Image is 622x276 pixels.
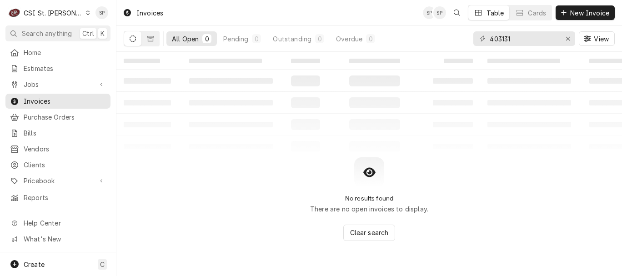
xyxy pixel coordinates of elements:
[100,29,105,38] span: K
[24,160,106,170] span: Clients
[592,34,611,44] span: View
[345,195,394,202] h2: No results found
[24,48,106,57] span: Home
[95,6,108,19] div: SP
[24,96,106,106] span: Invoices
[124,59,160,63] span: ‌
[22,29,72,38] span: Search anything
[368,34,373,44] div: 0
[423,6,436,19] div: SP
[568,8,611,18] span: New Invoice
[5,141,110,156] a: Vendors
[24,234,105,244] span: What's New
[433,6,446,19] div: SP
[254,34,259,44] div: 0
[273,34,311,44] div: Outstanding
[24,112,106,122] span: Purchase Orders
[317,34,322,44] div: 0
[423,6,436,19] div: Shelley Politte's Avatar
[487,59,560,63] span: ‌
[348,228,391,237] span: Clear search
[116,52,622,157] table: All Open Invoices List Loading
[444,59,473,63] span: ‌
[349,59,400,63] span: ‌
[8,6,21,19] div: CSI St. Louis's Avatar
[100,260,105,269] span: C
[5,157,110,172] a: Clients
[343,225,396,241] button: Clear search
[561,31,575,46] button: Erase input
[490,31,558,46] input: Keyword search
[5,190,110,205] a: Reports
[24,64,106,73] span: Estimates
[487,8,504,18] div: Table
[291,59,320,63] span: ‌
[24,144,106,154] span: Vendors
[24,8,83,18] div: CSI St. [PERSON_NAME]
[450,5,464,20] button: Open search
[5,94,110,109] a: Invoices
[24,80,92,89] span: Jobs
[310,204,428,214] p: There are no open invoices to display.
[95,6,108,19] div: Shelley Politte's Avatar
[5,110,110,125] a: Purchase Orders
[5,173,110,188] a: Go to Pricebook
[5,61,110,76] a: Estimates
[579,31,615,46] button: View
[5,231,110,246] a: Go to What's New
[24,261,45,268] span: Create
[5,216,110,231] a: Go to Help Center
[189,59,262,63] span: ‌
[336,34,362,44] div: Overdue
[433,6,446,19] div: Shelley Politte's Avatar
[24,128,106,138] span: Bills
[5,25,110,41] button: Search anythingCtrlK
[24,218,105,228] span: Help Center
[556,5,615,20] button: New Invoice
[24,193,106,202] span: Reports
[8,6,21,19] div: C
[204,34,210,44] div: 0
[5,45,110,60] a: Home
[5,125,110,141] a: Bills
[24,176,92,186] span: Pricebook
[172,34,199,44] div: All Open
[5,77,110,92] a: Go to Jobs
[223,34,248,44] div: Pending
[82,29,94,38] span: Ctrl
[528,8,546,18] div: Cards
